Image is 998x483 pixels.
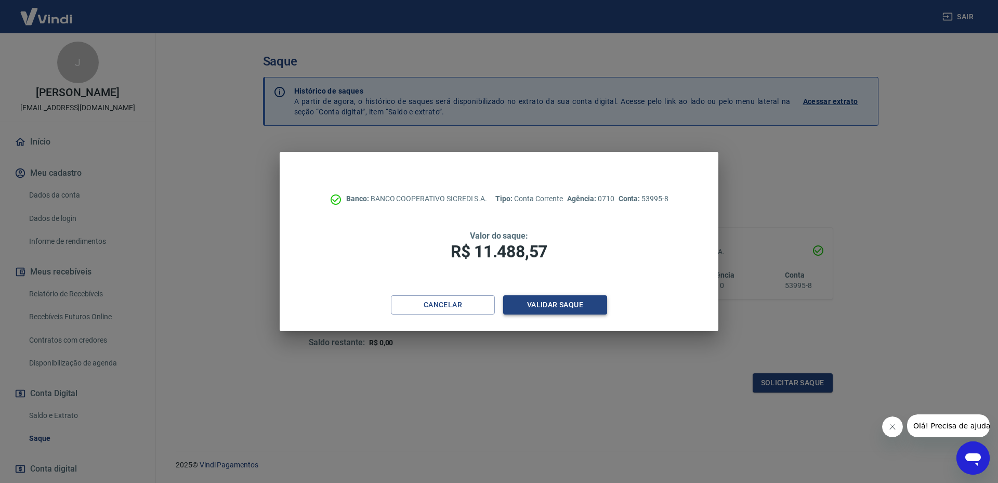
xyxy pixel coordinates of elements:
p: 53995-8 [619,193,668,204]
span: Valor do saque: [470,231,528,241]
p: 0710 [567,193,614,204]
span: Olá! Precisa de ajuda? [6,7,87,16]
span: Agência: [567,194,598,203]
span: Banco: [346,194,371,203]
span: Tipo: [495,194,514,203]
p: BANCO COOPERATIVO SICREDI S.A. [346,193,487,204]
span: Conta: [619,194,642,203]
p: Conta Corrente [495,193,563,204]
iframe: Mensagem da empresa [907,414,990,437]
iframe: Fechar mensagem [882,416,903,437]
button: Cancelar [391,295,495,315]
button: Validar saque [503,295,607,315]
span: R$ 11.488,57 [451,242,547,262]
iframe: Botão para abrir a janela de mensagens [956,441,990,475]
